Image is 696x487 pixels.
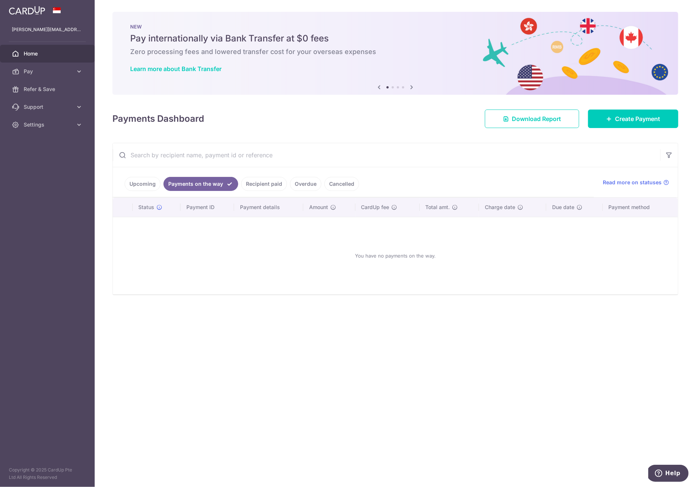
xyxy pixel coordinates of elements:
img: CardUp [9,6,45,15]
span: Home [24,50,72,57]
span: Settings [24,121,72,128]
h5: Pay internationally via Bank Transfer at $0 fees [130,33,660,44]
span: Download Report [512,114,561,123]
span: Status [139,204,155,211]
a: Cancelled [324,177,359,191]
input: Search by recipient name, payment id or reference [113,143,660,167]
a: Recipient paid [241,177,287,191]
p: [PERSON_NAME][EMAIL_ADDRESS][DOMAIN_NAME] [12,26,83,33]
span: Total amt. [426,204,450,211]
a: Upcoming [125,177,161,191]
h4: Payments Dashboard [112,112,204,125]
span: Support [24,103,72,111]
h6: Zero processing fees and lowered transfer cost for your overseas expenses [130,47,660,56]
p: NEW [130,24,660,30]
img: Bank transfer banner [112,12,678,95]
a: Payments on the way [163,177,238,191]
div: You have no payments on the way. [122,223,669,288]
th: Payment ID [180,198,234,217]
span: Pay [24,68,72,75]
span: Refer & Save [24,85,72,93]
th: Payment details [234,198,303,217]
iframe: Opens a widget where you can find more information [648,465,689,483]
span: Due date [552,204,574,211]
span: Charge date [485,204,515,211]
span: Create Payment [615,114,660,123]
a: Learn more about Bank Transfer [130,65,222,73]
a: Read more on statuses [603,179,669,186]
a: Create Payment [588,110,678,128]
span: Read more on statuses [603,179,662,186]
a: Overdue [290,177,321,191]
span: CardUp fee [361,204,389,211]
a: Download Report [485,110,579,128]
th: Payment method [603,198,678,217]
span: Amount [309,204,328,211]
